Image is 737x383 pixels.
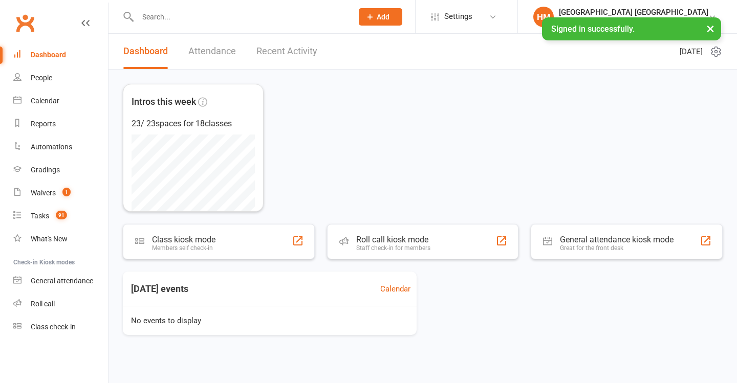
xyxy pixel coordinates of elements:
[31,212,49,220] div: Tasks
[13,269,108,292] a: General attendance kiosk mode
[56,211,67,219] span: 91
[13,112,108,136] a: Reports
[152,235,215,244] div: Class kiosk mode
[31,51,66,59] div: Dashboard
[13,292,108,316] a: Roll call
[31,143,72,151] div: Automations
[132,95,196,109] span: Intros this week
[560,244,674,252] div: Great for the front desk
[13,43,108,66] a: Dashboard
[256,34,317,69] a: Recent Activity
[13,66,108,89] a: People
[188,34,236,69] a: Attendance
[135,10,345,24] input: Search...
[31,74,52,82] div: People
[152,244,215,252] div: Members self check-in
[12,10,38,36] a: Clubworx
[377,13,389,21] span: Add
[701,17,720,39] button: ×
[560,235,674,244] div: General attendance kiosk mode
[13,89,108,112] a: Calendar
[123,280,197,298] h3: [DATE] events
[356,235,430,244] div: Roll call kiosk mode
[132,117,255,130] div: 23 / 23 spaces for 18 classes
[680,46,703,58] span: [DATE]
[13,136,108,159] a: Automations
[444,5,472,28] span: Settings
[359,8,402,26] button: Add
[533,7,554,27] div: HM
[31,277,93,285] div: General attendance
[559,17,708,26] div: [GEOGRAPHIC_DATA] [GEOGRAPHIC_DATA]
[356,244,430,252] div: Staff check-in for members
[119,306,421,335] div: No events to display
[62,188,71,196] span: 1
[13,182,108,205] a: Waivers 1
[559,8,708,17] div: [GEOGRAPHIC_DATA] [GEOGRAPHIC_DATA]
[31,166,60,174] div: Gradings
[380,283,410,295] a: Calendar
[31,120,56,128] div: Reports
[13,159,108,182] a: Gradings
[31,235,68,243] div: What's New
[13,228,108,251] a: What's New
[551,24,635,34] span: Signed in successfully.
[13,316,108,339] a: Class kiosk mode
[31,97,59,105] div: Calendar
[31,323,76,331] div: Class check-in
[31,300,55,308] div: Roll call
[13,205,108,228] a: Tasks 91
[123,34,168,69] a: Dashboard
[31,189,56,197] div: Waivers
